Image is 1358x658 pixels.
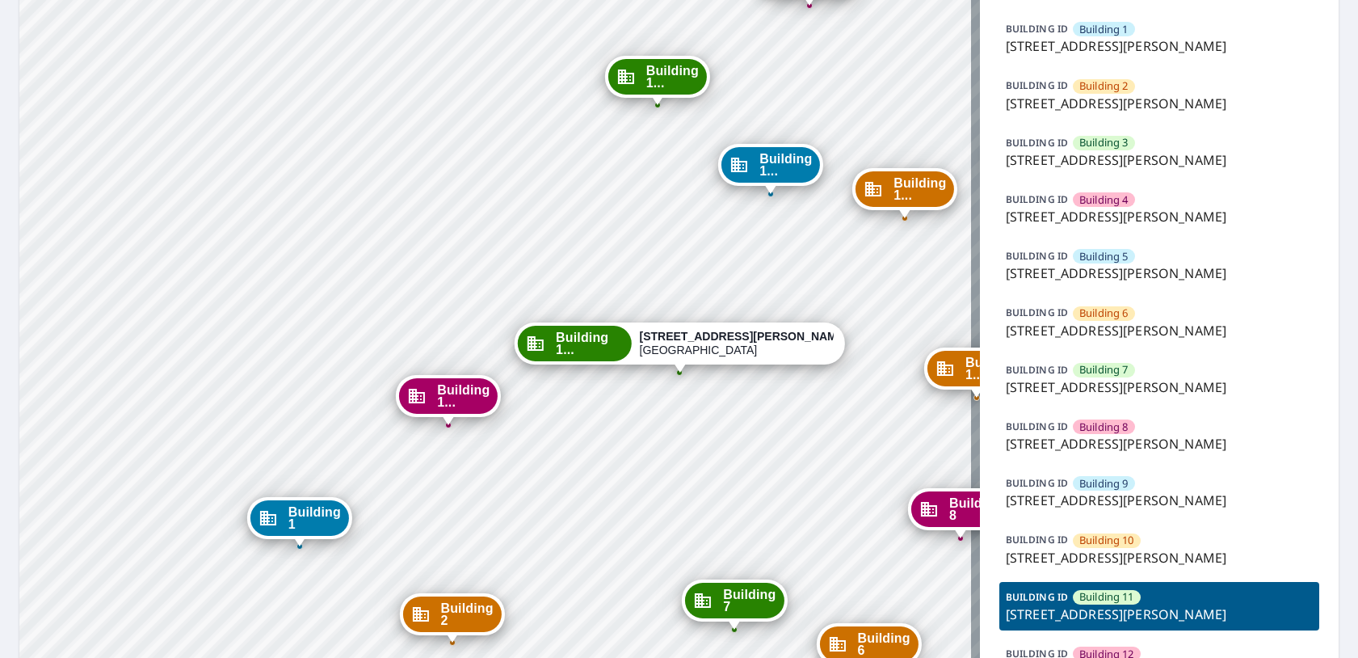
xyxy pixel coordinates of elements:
[924,348,1029,398] div: Dropped pin, building Building 10, Commercial property, 4001 Anderson Road Nashville, TN 37217
[1006,548,1313,567] p: [STREET_ADDRESS][PERSON_NAME]
[1006,363,1068,377] p: BUILDING ID
[893,177,946,201] span: Building 1...
[247,497,352,547] div: Dropped pin, building Building 1, Commercial property, 4001 Anderson Road Nashville, TN 37217
[1079,306,1129,321] span: Building 6
[396,375,501,425] div: Dropped pin, building Building 12, Commercial property, 4001 Anderson Road Nashville, TN 37217
[1006,306,1068,319] p: BUILDING ID
[1006,22,1068,36] p: BUILDING ID
[1006,321,1313,340] p: [STREET_ADDRESS][PERSON_NAME]
[723,588,776,613] span: Building 7
[1079,476,1129,491] span: Building 9
[1079,135,1129,150] span: Building 3
[556,331,623,356] span: Building 1...
[908,488,1013,538] div: Dropped pin, building Building 8, Commercial property, 4001 Anderson Road Nashville, TN 37217
[1006,590,1068,604] p: BUILDING ID
[1006,378,1313,397] p: [STREET_ADDRESS][PERSON_NAME]
[1006,136,1068,150] p: BUILDING ID
[1079,78,1129,94] span: Building 2
[1079,420,1129,435] span: Building 8
[1006,249,1068,263] p: BUILDING ID
[1006,192,1068,206] p: BUILDING ID
[1006,533,1068,546] p: BUILDING ID
[1006,491,1313,510] p: [STREET_ADDRESS][PERSON_NAME]
[759,153,812,177] span: Building 1...
[605,56,710,106] div: Dropped pin, building Building 15, Commercial property, 4001 Anderson Road Nashville, TN 37217
[858,632,910,656] span: Building 6
[1006,207,1313,226] p: [STREET_ADDRESS][PERSON_NAME]
[437,384,490,408] span: Building 1...
[1006,264,1313,283] p: [STREET_ADDRESS][PERSON_NAME]
[1006,420,1068,433] p: BUILDING ID
[1006,78,1068,92] p: BUILDING ID
[646,65,699,89] span: Building 1...
[1079,22,1129,37] span: Building 1
[399,593,504,643] div: Dropped pin, building Building 2, Commercial property, 4001 Anderson Road Nashville, TN 37217
[440,602,493,626] span: Building 2
[1006,36,1313,56] p: [STREET_ADDRESS][PERSON_NAME]
[682,580,787,630] div: Dropped pin, building Building 7, Commercial property, 4001 Anderson Road Nashville, TN 37217
[640,330,834,357] div: [GEOGRAPHIC_DATA]
[288,506,341,530] span: Building 1
[949,497,1002,521] span: Building 8
[1006,150,1313,170] p: [STREET_ADDRESS][PERSON_NAME]
[1079,192,1129,208] span: Building 4
[1006,434,1313,453] p: [STREET_ADDRESS][PERSON_NAME]
[1006,94,1313,113] p: [STREET_ADDRESS][PERSON_NAME]
[965,356,1018,381] span: Building 1...
[515,323,844,373] div: Dropped pin, building Building 11, Commercial property, 4001 Anderson Road Nashville, TN 37217
[852,168,957,218] div: Dropped pin, building Building 14, Commercial property, 4001 Anderson Road Nashville, TN 37217
[640,330,848,343] strong: [STREET_ADDRESS][PERSON_NAME]
[1006,476,1068,490] p: BUILDING ID
[1079,589,1134,605] span: Building 11
[1079,249,1129,264] span: Building 5
[718,144,823,194] div: Dropped pin, building Building 13, Commercial property, 4001 Anderson Road Nashville, TN 37217
[1079,533,1134,548] span: Building 10
[1079,362,1129,378] span: Building 7
[1006,605,1313,624] p: [STREET_ADDRESS][PERSON_NAME]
